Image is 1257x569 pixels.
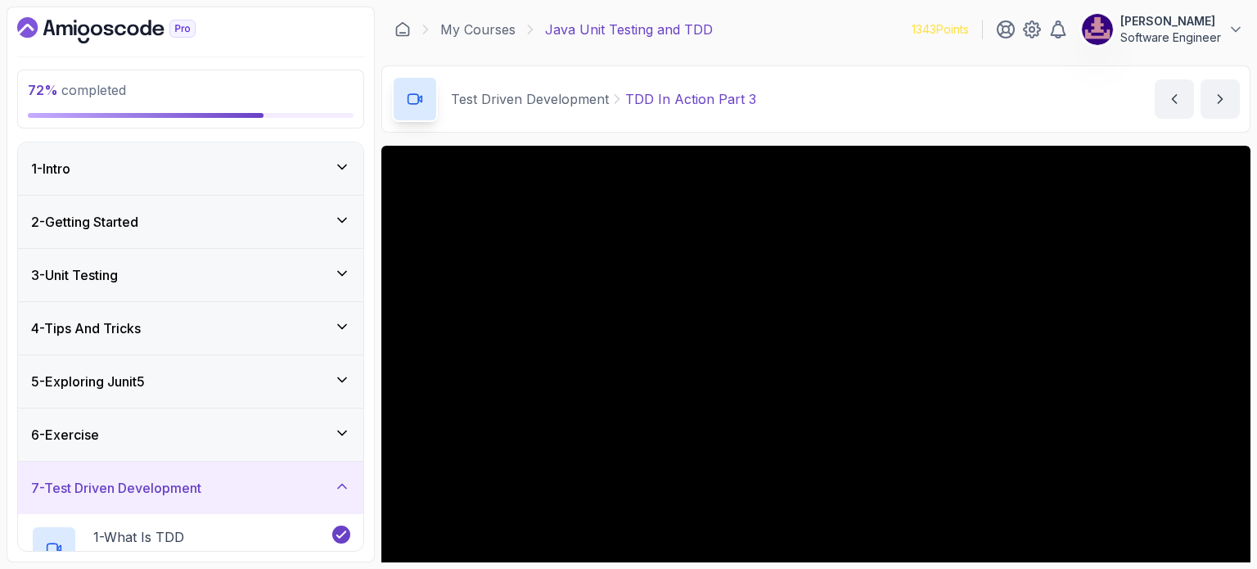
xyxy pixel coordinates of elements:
span: 72 % [28,82,58,98]
button: 2-Getting Started [18,196,363,248]
button: previous content [1155,79,1194,119]
button: 3-Unit Testing [18,249,363,301]
p: Test Driven Development [451,89,609,109]
p: 1343 Points [912,21,969,38]
h3: 2 - Getting Started [31,212,138,232]
h3: 3 - Unit Testing [31,265,118,285]
h3: 5 - Exploring Junit5 [31,372,145,391]
button: 1-Intro [18,142,363,195]
a: Dashboard [394,21,411,38]
button: 6-Exercise [18,409,363,461]
button: user profile image[PERSON_NAME]Software Engineer [1081,13,1244,46]
p: 1 - What Is TDD [93,527,184,547]
h3: 4 - Tips And Tricks [31,318,141,338]
p: Java Unit Testing and TDD [545,20,713,39]
a: My Courses [440,20,516,39]
a: Dashboard [17,17,233,43]
h3: 6 - Exercise [31,425,99,445]
button: 5-Exploring Junit5 [18,355,363,408]
button: next content [1201,79,1240,119]
h3: 7 - Test Driven Development [31,478,201,498]
p: [PERSON_NAME] [1120,13,1221,29]
img: user profile image [1082,14,1113,45]
p: TDD In Action Part 3 [625,89,756,109]
h3: 1 - Intro [31,159,70,178]
span: completed [28,82,126,98]
p: Software Engineer [1120,29,1221,46]
button: 4-Tips And Tricks [18,302,363,354]
button: 7-Test Driven Development [18,462,363,514]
